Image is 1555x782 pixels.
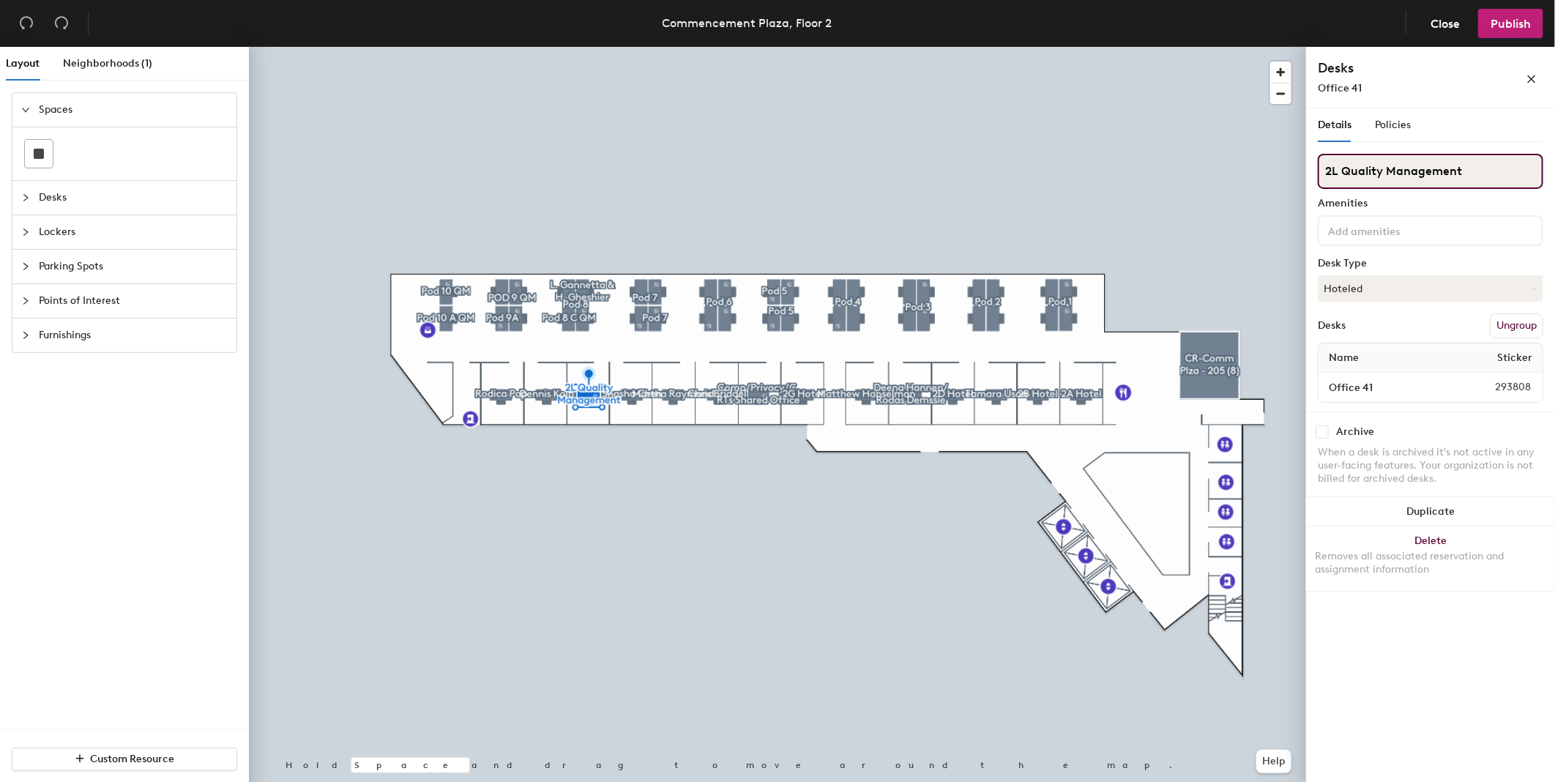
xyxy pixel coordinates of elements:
button: Undo (⌘ + Z) [12,9,41,38]
div: Amenities [1318,198,1543,209]
button: Ungroup [1490,313,1543,338]
span: Points of Interest [39,284,228,318]
button: Duplicate [1306,497,1555,526]
span: Name [1321,345,1366,371]
span: close [1526,74,1537,84]
span: expanded [21,105,30,114]
span: Furnishings [39,319,228,352]
div: Archive [1336,426,1374,438]
span: collapsed [21,228,30,237]
span: Layout [6,57,40,70]
button: Custom Resource [12,748,237,771]
div: Desks [1318,320,1346,332]
span: Spaces [39,93,228,127]
span: Policies [1375,119,1411,131]
button: DeleteRemoves all associated reservation and assignment information [1306,526,1555,591]
button: Close [1418,9,1472,38]
span: Desks [39,181,228,215]
button: Hoteled [1318,275,1543,302]
div: Desk Type [1318,258,1543,269]
span: Parking Spots [39,250,228,283]
span: Close [1431,17,1460,31]
button: Help [1256,750,1291,773]
span: undo [19,15,34,30]
span: Office 41 [1318,82,1362,94]
button: Redo (⌘ + ⇧ + Z) [47,9,76,38]
h4: Desks [1318,59,1479,78]
input: Add amenities [1325,221,1457,239]
span: collapsed [21,193,30,202]
span: collapsed [21,331,30,340]
span: Sticker [1490,345,1540,371]
button: Publish [1478,9,1543,38]
span: Neighborhoods (1) [63,57,152,70]
div: When a desk is archived it's not active in any user-facing features. Your organization is not bil... [1318,446,1543,485]
span: Publish [1491,17,1531,31]
span: 293808 [1460,379,1540,395]
span: Lockers [39,215,228,249]
div: Removes all associated reservation and assignment information [1315,550,1546,576]
span: collapsed [21,297,30,305]
input: Unnamed desk [1321,377,1460,398]
div: Commencement Plaza, Floor 2 [663,14,832,32]
span: Details [1318,119,1351,131]
span: Custom Resource [91,753,175,765]
span: collapsed [21,262,30,271]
